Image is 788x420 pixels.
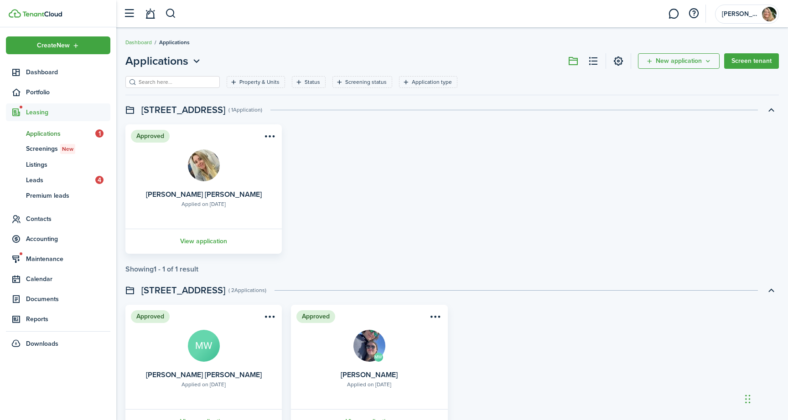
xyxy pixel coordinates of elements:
button: Applications [125,53,202,69]
a: Reports [6,310,110,328]
a: Premium leads [6,188,110,203]
filter-tag-label: Property & Units [239,78,280,86]
a: Applications1 [6,126,110,141]
span: Applications [159,38,190,46]
span: New [62,145,73,153]
button: Open menu [428,312,442,324]
img: John Robert Lundberg [353,330,385,362]
span: Screenings [26,144,110,154]
span: Listings [26,160,110,169]
status: Approved [131,130,170,143]
div: Applied on [DATE] [181,380,226,389]
swimlane-subtitle: ( 2 Applications ) [228,286,266,294]
a: Leads4 [6,172,110,188]
button: Toggle accordion [763,102,779,118]
span: Applications [26,129,95,138]
span: Downloads [26,339,58,348]
filter-tag-label: Application type [412,78,452,86]
button: Open sidebar [120,5,138,22]
status: Approved [131,310,170,323]
span: Reports [26,314,110,324]
div: Drag [745,385,751,413]
button: Toggle accordion [763,282,779,298]
div: Applied on [DATE] [347,380,391,389]
button: Open menu [638,53,720,69]
img: Abby Elizabeth Irene Bell [188,149,220,181]
pagination-page-total: 1 - 1 of 1 [154,264,178,274]
avatar-text: MW [374,353,383,362]
span: Maintenance [26,254,110,264]
img: Pamela [762,7,777,21]
span: Contacts [26,214,110,224]
span: Pamela [722,11,758,17]
img: TenantCloud [9,9,21,18]
img: TenantCloud [22,11,62,17]
button: Open menu [125,53,202,69]
span: Dashboard [26,67,110,77]
span: Applications [125,53,188,69]
filter-tag: Open filter [292,76,326,88]
span: 4 [95,176,104,184]
input: Search here... [136,78,217,87]
filter-tag: Open filter [399,76,457,88]
button: Search [165,6,176,21]
span: Documents [26,294,110,304]
a: Dashboard [125,38,152,46]
avatar-text: MW [188,330,220,362]
span: Leasing [26,108,110,117]
span: 1 [95,129,104,138]
application-list-swimlane-item: Toggle accordion [125,124,779,273]
a: Notifications [141,2,159,26]
card-title: [PERSON_NAME] [PERSON_NAME] [146,371,262,379]
span: Accounting [26,234,110,244]
button: Open resource center [686,6,701,21]
a: Messaging [665,2,682,26]
div: Showing result [125,265,198,273]
a: View application [124,229,283,254]
a: Dashboard [6,63,110,81]
span: Leads [26,175,95,185]
card-title: [PERSON_NAME] [PERSON_NAME] [146,190,262,199]
filter-tag-label: Status [305,78,320,86]
iframe: Chat Widget [742,376,788,420]
swimlane-subtitle: ( 1 Application ) [228,106,262,114]
filter-tag: Open filter [227,76,285,88]
filter-tag: Open filter [332,76,392,88]
button: New application [638,53,720,69]
span: Calendar [26,274,110,284]
div: Applied on [DATE] [181,200,226,208]
a: Listings [6,157,110,172]
a: ScreeningsNew [6,141,110,157]
button: Open menu [262,132,276,144]
swimlane-title: [STREET_ADDRESS] [141,283,225,297]
filter-tag-label: Screening status [345,78,387,86]
card-title: [PERSON_NAME] [341,371,398,379]
button: Open menu [6,36,110,54]
span: Premium leads [26,191,110,200]
span: Portfolio [26,87,110,97]
span: Create New [37,42,70,49]
a: Screen tenant [724,53,779,69]
span: New application [656,58,702,64]
status: Approved [296,310,335,323]
button: Open menu [262,312,276,324]
swimlane-title: [STREET_ADDRESS] [141,103,225,117]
